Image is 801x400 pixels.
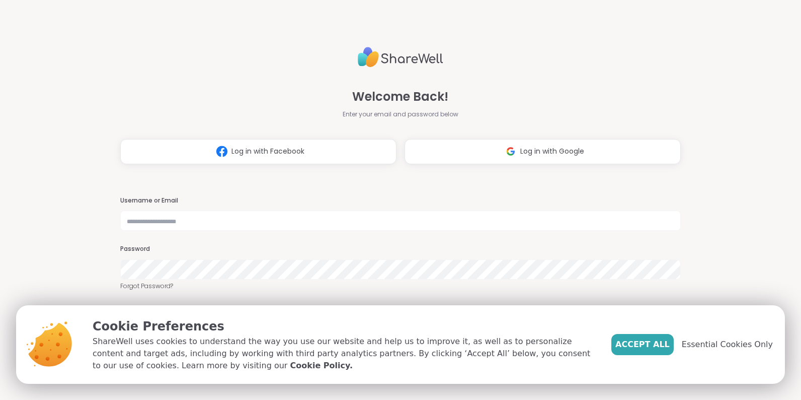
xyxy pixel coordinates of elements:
span: Accept All [615,339,670,351]
img: ShareWell Logo [358,43,443,72]
img: ShareWell Logomark [501,142,520,161]
span: Welcome Back! [352,88,448,106]
img: ShareWell Logomark [212,142,231,161]
h3: Username or Email [120,196,681,205]
button: Log in with Google [405,139,681,164]
button: Accept All [611,334,674,355]
span: Essential Cookies Only [682,339,773,351]
span: Log in with Google [520,146,584,157]
span: Enter your email and password below [343,110,458,119]
button: Log in with Facebook [120,139,396,164]
a: Cookie Policy. [290,360,353,372]
h3: Password [120,245,681,253]
a: Forgot Password? [120,282,681,291]
p: Cookie Preferences [93,317,595,336]
p: ShareWell uses cookies to understand the way you use our website and help us to improve it, as we... [93,336,595,372]
span: Log in with Facebook [231,146,304,157]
